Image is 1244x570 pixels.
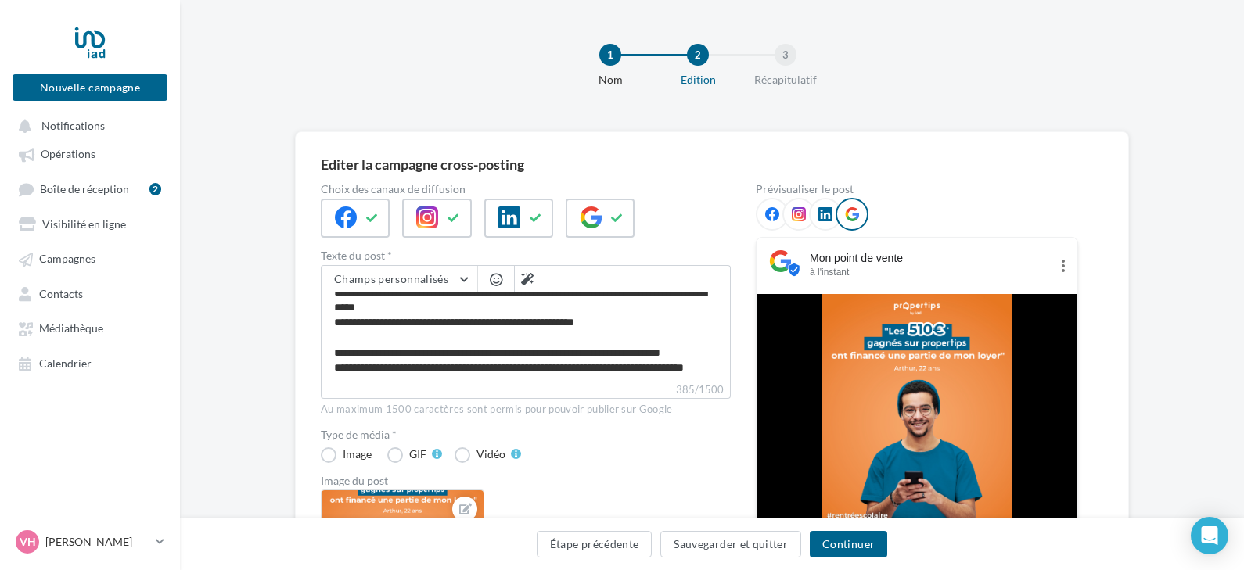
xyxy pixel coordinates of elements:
button: Continuer [810,531,887,557]
span: VH [20,534,36,550]
span: Contacts [39,287,83,300]
label: Texte du post * [321,250,731,261]
label: Choix des canaux de diffusion [321,184,731,195]
div: Nom [560,72,660,88]
span: Campagnes [39,253,95,266]
div: Edition [648,72,748,88]
button: Champs personnalisés [322,266,477,292]
button: Étape précédente [537,531,653,557]
div: Prévisualiser le post [756,184,1078,195]
span: Champs personnalisés [334,272,448,285]
span: Boîte de réception [40,182,129,195]
a: Calendrier [9,349,171,377]
p: [PERSON_NAME] [45,534,149,550]
a: Boîte de réception2 [9,174,171,203]
a: Campagnes [9,244,171,272]
span: Calendrier [39,357,92,370]
div: Editer la campagne cross-posting [321,157,524,171]
div: Open Intercom Messenger [1191,517,1228,554]
button: Sauvegarder et quitter [660,531,801,557]
div: 1 [599,44,621,66]
button: Nouvelle campagne [13,74,167,101]
label: Type de média * [321,429,731,440]
div: Image du post [321,475,731,486]
a: Opérations [9,139,171,167]
div: 3 [775,44,796,66]
a: VH [PERSON_NAME] [13,527,167,557]
div: Mon point de vente [810,250,1049,266]
div: Récapitulatif [735,72,836,88]
div: GIF [409,449,426,460]
div: 2 [149,183,161,195]
span: Opérations [41,148,95,161]
div: Image [343,449,372,460]
label: 385/1500 [321,382,731,399]
div: Vidéo [476,449,505,460]
div: Au maximum 1500 caractères sont permis pour pouvoir publier sur Google [321,403,731,417]
img: 4_5_post_propertips_rentree_scolaire_2025_1 [822,294,1012,532]
div: 2 [687,44,709,66]
a: Contacts [9,279,171,307]
a: Médiathèque [9,314,171,342]
div: à l'instant [810,266,1049,278]
span: Médiathèque [39,322,103,335]
span: Visibilité en ligne [42,217,126,231]
span: Notifications [41,119,105,132]
a: Visibilité en ligne [9,210,171,238]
